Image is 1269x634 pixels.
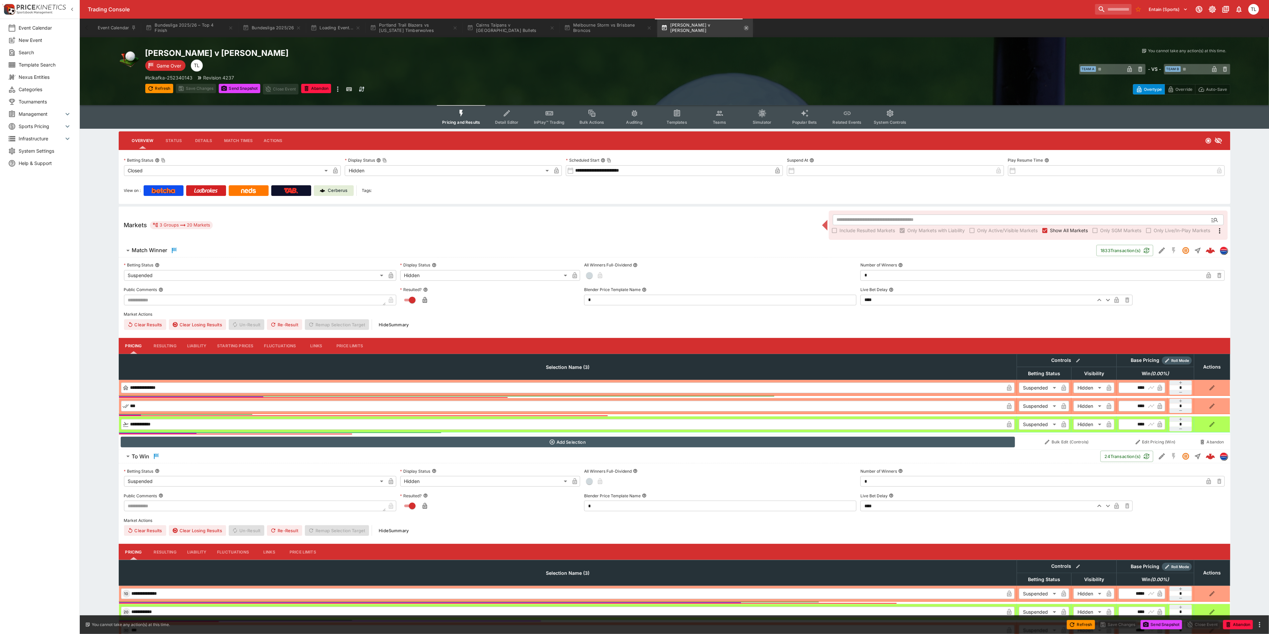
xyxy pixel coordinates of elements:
[159,493,163,498] button: Public Comments
[1077,370,1111,378] span: Visibility
[155,469,160,473] button: Betting Status
[19,98,71,105] span: Tournaments
[898,263,903,267] button: Number of Winners
[124,157,154,163] p: Betting Status
[88,6,1092,13] div: Trading Console
[284,188,298,193] img: TabNZ
[127,133,159,149] button: Overview
[810,158,814,163] button: Suspend At
[212,544,254,560] button: Fluctuations
[1220,453,1227,460] img: lclkafka
[132,247,168,254] h6: Match Winner
[539,363,597,371] span: Selection Name (3)
[169,319,226,330] button: Clear Losing Results
[1021,575,1068,583] span: Betting Status
[1019,401,1059,411] div: Suspended
[121,437,1015,447] button: Add Selection
[667,120,687,125] span: Templates
[19,135,63,142] span: Infrastructure
[124,165,330,176] div: Closed
[860,262,897,268] p: Number of Winners
[1156,450,1168,462] button: Edit Detail
[1206,246,1215,255] img: logo-cerberus--red.svg
[1133,4,1144,15] button: No Bookmarks
[1080,66,1096,72] span: Team A
[1128,356,1162,365] div: Base Pricing
[119,544,149,560] button: Pricing
[124,262,154,268] p: Betting Status
[579,120,604,125] span: Bulk Actions
[19,123,63,130] span: Sports Pricing
[182,338,212,354] button: Liability
[432,469,437,473] button: Display Status
[1074,607,1104,617] div: Hidden
[432,263,437,267] button: Display Status
[259,338,301,354] button: Fluctuations
[1017,560,1117,573] th: Controls
[124,319,166,330] button: Clear Results
[301,85,331,91] span: Mark an event as closed and abandoned.
[400,270,570,281] div: Hidden
[792,120,817,125] span: Popular Bets
[1100,451,1153,462] button: 24Transaction(s)
[1050,227,1088,234] span: Show All Markets
[898,469,903,473] button: Number of Winners
[19,86,71,93] span: Categories
[119,450,1100,463] button: To Win
[1074,356,1082,365] button: Bulk edit
[1205,137,1212,144] svg: Closed
[267,319,302,330] span: Re-Result
[1193,3,1205,15] button: Connected to PK
[375,525,413,536] button: HideSummary
[124,185,141,196] label: View on :
[1206,452,1215,461] img: logo-cerberus--red.svg
[124,221,147,229] h5: Markets
[1133,84,1165,94] button: Overtype
[123,591,130,596] span: 10
[1206,3,1218,15] button: Toggle light/dark mode
[1214,137,1222,145] svg: Hidden
[1095,4,1132,15] input: search
[1182,452,1190,460] svg: Suspended
[1246,2,1261,17] button: Trent Lewis
[1151,370,1169,378] em: ( 0.00 %)
[860,287,888,292] p: Live Bet Delay
[908,227,965,234] span: Only Markets with Liability
[159,287,163,292] button: Public Comments
[155,263,160,267] button: Betting Status
[1206,452,1215,461] div: ce8548f8-e788-473d-a9ad-ca0f9379322b
[1180,450,1192,462] button: Suspended
[1145,4,1192,15] button: Select Tenant
[1165,66,1181,72] span: Team B
[633,263,638,267] button: All Winners Full-Dividend
[375,319,413,330] button: HideSummary
[1074,419,1104,430] div: Hidden
[203,74,234,81] p: Revision 4237
[19,37,71,44] span: New Event
[366,19,462,37] button: Portland Trail Blazers vs [US_STATE] Timberwolves
[437,105,912,129] div: Event type filters
[145,48,688,58] h2: Copy To Clipboard
[1248,4,1259,15] div: Trent Lewis
[1209,214,1221,226] button: Open
[331,338,368,354] button: Price Limits
[1162,563,1192,571] div: Show/hide Price Roll mode configuration.
[889,493,894,498] button: Live Bet Delay
[1216,227,1224,235] svg: More
[1074,562,1082,571] button: Bulk edit
[584,262,632,268] p: All Winners Full-Dividend
[119,48,140,69] img: golf.png
[94,19,140,37] button: Event Calendar
[320,188,325,193] img: Cerberus
[833,120,862,125] span: Related Events
[1169,564,1192,570] span: Roll Mode
[19,24,71,31] span: Event Calendar
[584,493,641,499] p: Blender Price Template Name
[1133,84,1230,94] div: Start From
[1220,452,1228,460] div: lclkafka
[1154,227,1210,234] span: Only Live/In-Play Markets
[584,468,632,474] p: All Winners Full-Dividend
[1008,157,1043,163] p: Play Resume Time
[1233,3,1245,15] button: Notifications
[1141,620,1182,629] button: Send Snapshot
